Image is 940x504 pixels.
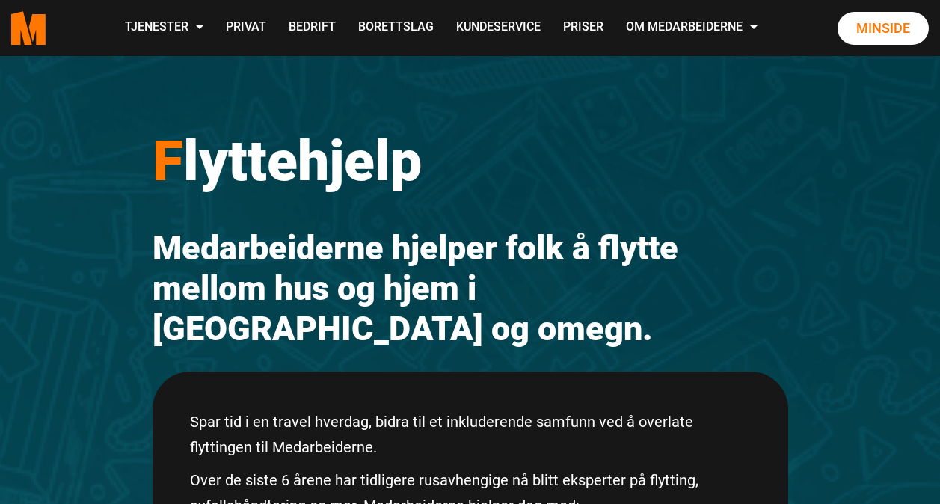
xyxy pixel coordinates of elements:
[190,409,751,460] p: Spar tid i en travel hverdag, bidra til et inkluderende samfunn ved å overlate flyttingen til Med...
[615,1,769,55] a: Om Medarbeiderne
[153,127,788,194] h1: lyttehjelp
[838,12,929,45] a: Minside
[153,228,788,349] h2: Medarbeiderne hjelper folk å flytte mellom hus og hjem i [GEOGRAPHIC_DATA] og omegn.
[552,1,615,55] a: Priser
[445,1,552,55] a: Kundeservice
[215,1,277,55] a: Privat
[114,1,215,55] a: Tjenester
[347,1,445,55] a: Borettslag
[153,128,183,194] span: F
[277,1,347,55] a: Bedrift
